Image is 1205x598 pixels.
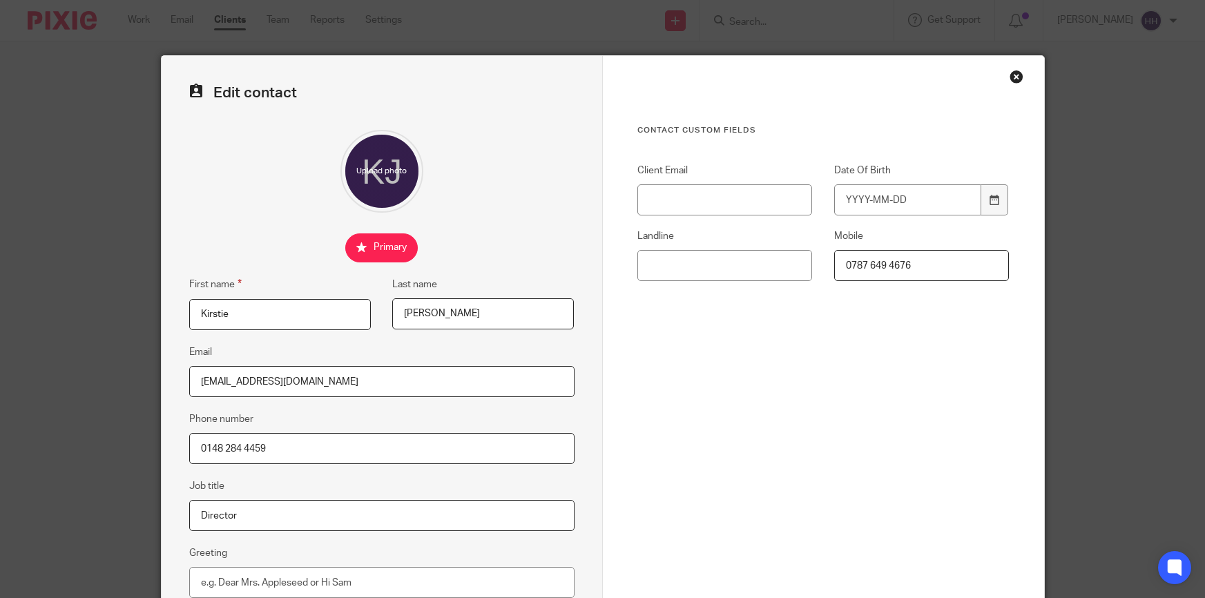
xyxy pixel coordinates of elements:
label: Mobile [834,229,1010,243]
label: Greeting [189,546,227,560]
div: Close this dialog window [1010,70,1023,84]
label: Landline [637,229,813,243]
label: Job title [189,479,224,493]
input: e.g. Dear Mrs. Appleseed or Hi Sam [189,567,575,598]
input: YYYY-MM-DD [834,184,982,215]
label: Last name [392,278,437,291]
label: Email [189,345,212,359]
label: First name [189,276,242,292]
h3: Contact Custom fields [637,125,1010,136]
label: Phone number [189,412,253,426]
label: Date Of Birth [834,164,1010,177]
label: Client Email [637,164,813,177]
h2: Edit contact [189,84,575,102]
